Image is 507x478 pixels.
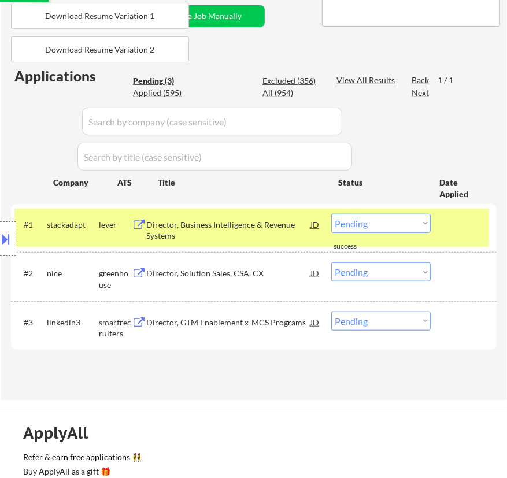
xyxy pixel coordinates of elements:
div: Applications [14,69,129,83]
div: Buy ApplyAll as a gift 🎁 [23,468,139,476]
div: Director, GTM Enablement x-MCS Programs [146,317,310,328]
div: Status [338,172,423,192]
button: Download Resume Variation 1 [11,3,189,29]
div: Next [412,87,430,99]
button: Download Resume Variation 2 [11,36,189,62]
div: All (954) [262,87,320,99]
div: Director, Solution Sales, CSA, CX [146,268,310,279]
div: Date Applied [439,177,483,199]
div: 1 / 1 [438,75,464,86]
input: Search by title (case sensitive) [77,143,352,171]
div: ApplyAll [23,423,101,443]
div: Excluded (356) [262,75,320,87]
div: Back [412,75,430,86]
input: Search by company (case sensitive) [82,108,342,135]
div: Title [158,177,327,188]
button: Add a Job Manually [148,5,265,27]
div: JD [309,214,320,235]
div: View All Results [336,75,398,86]
div: success [334,242,380,251]
div: Director, Business Intelligence & Revenue Systems [146,219,310,242]
a: Refer & earn free applications 👯‍♀️ [23,453,478,465]
div: JD [309,312,320,332]
div: JD [309,262,320,283]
